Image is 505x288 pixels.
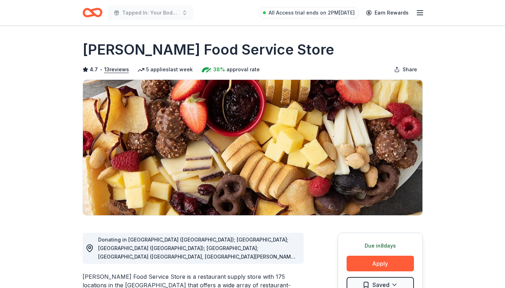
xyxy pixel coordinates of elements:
span: 38% [213,65,225,74]
span: Tapped In: Your Body,Your Business [122,9,179,17]
a: Home [83,4,102,21]
button: Share [388,62,423,77]
a: Earn Rewards [362,6,413,19]
a: All Access trial ends on 2PM[DATE] [259,7,359,18]
span: Share [403,65,417,74]
button: Apply [347,256,414,271]
button: 13reviews [104,65,129,74]
h1: [PERSON_NAME] Food Service Store [83,40,334,60]
span: • [100,67,102,72]
span: All Access trial ends on 2PM[DATE] [269,9,355,17]
span: approval rate [226,65,260,74]
img: Image for Gordon Food Service Store [83,80,422,215]
div: Due in 8 days [347,242,414,250]
span: 4.7 [90,65,98,74]
div: 5 applies last week [138,65,193,74]
button: Tapped In: Your Body,Your Business [108,6,193,20]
